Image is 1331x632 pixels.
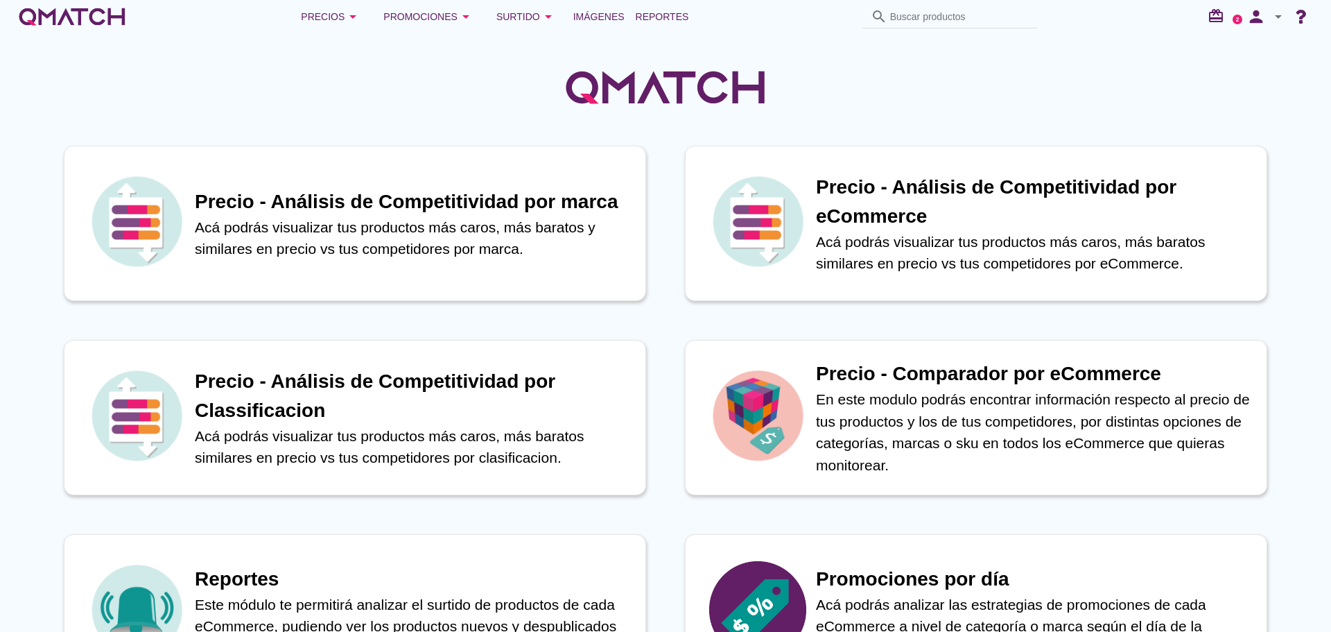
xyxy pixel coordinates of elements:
[1208,8,1230,24] i: redeem
[372,3,485,31] button: Promociones
[1236,16,1239,22] text: 2
[290,3,372,31] button: Precios
[562,53,769,122] img: QMatchLogo
[195,216,632,260] p: Acá podrás visualizar tus productos más caros, más baratos y similares en precio vs tus competido...
[458,8,474,25] i: arrow_drop_down
[709,367,806,464] img: icon
[568,3,630,31] a: Imágenes
[540,8,557,25] i: arrow_drop_down
[44,340,665,495] a: iconPrecio - Análisis de Competitividad por ClassificacionAcá podrás visualizar tus productos más...
[816,565,1253,594] h1: Promociones por día
[665,340,1287,495] a: iconPrecio - Comparador por eCommerceEn este modulo podrás encontrar información respecto al prec...
[485,3,568,31] button: Surtido
[871,8,887,25] i: search
[383,8,474,25] div: Promociones
[636,8,689,25] span: Reportes
[195,565,632,594] h1: Reportes
[345,8,361,25] i: arrow_drop_down
[816,388,1253,476] p: En este modulo podrás encontrar información respecto al precio de tus productos y los de tus comp...
[709,173,806,270] img: icon
[195,425,632,469] p: Acá podrás visualizar tus productos más caros, más baratos similares en precio vs tus competidore...
[1242,7,1270,26] i: person
[1270,8,1287,25] i: arrow_drop_down
[816,231,1253,275] p: Acá podrás visualizar tus productos más caros, más baratos similares en precio vs tus competidore...
[496,8,557,25] div: Surtido
[195,367,632,425] h1: Precio - Análisis de Competitividad por Classificacion
[665,146,1287,301] a: iconPrecio - Análisis de Competitividad por eCommerceAcá podrás visualizar tus productos más caro...
[195,187,632,216] h1: Precio - Análisis de Competitividad por marca
[630,3,695,31] a: Reportes
[890,6,1029,28] input: Buscar productos
[88,173,185,270] img: icon
[17,3,128,31] a: white-qmatch-logo
[1233,15,1242,24] a: 2
[573,8,625,25] span: Imágenes
[44,146,665,301] a: iconPrecio - Análisis de Competitividad por marcaAcá podrás visualizar tus productos más caros, m...
[816,359,1253,388] h1: Precio - Comparador por eCommerce
[301,8,361,25] div: Precios
[816,173,1253,231] h1: Precio - Análisis de Competitividad por eCommerce
[88,367,185,464] img: icon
